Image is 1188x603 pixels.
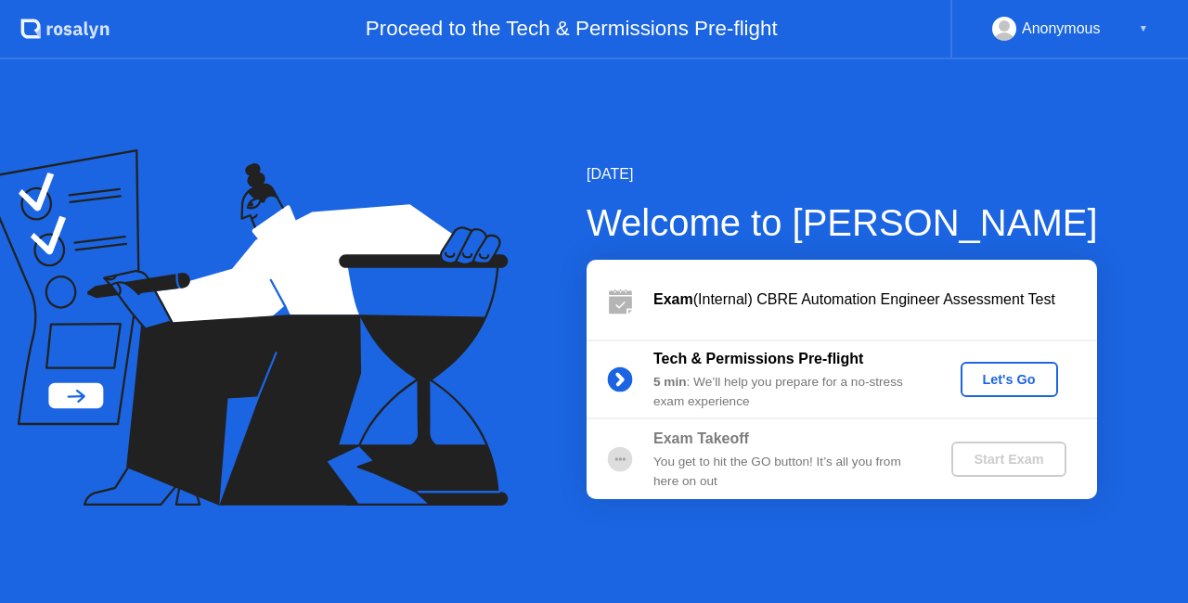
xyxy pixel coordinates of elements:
b: Tech & Permissions Pre-flight [653,351,863,366]
div: Let's Go [968,372,1051,387]
div: ▼ [1139,17,1148,41]
b: Exam Takeoff [653,430,749,446]
div: You get to hit the GO button! It’s all you from here on out [653,453,921,491]
div: (Internal) CBRE Automation Engineer Assessment Test [653,289,1097,311]
div: : We’ll help you prepare for a no-stress exam experience [653,373,921,411]
b: 5 min [653,375,687,389]
div: [DATE] [587,163,1098,186]
div: Start Exam [959,452,1058,467]
button: Start Exam [951,442,1065,477]
button: Let's Go [961,362,1058,397]
b: Exam [653,291,693,307]
div: Anonymous [1022,17,1101,41]
div: Welcome to [PERSON_NAME] [587,195,1098,250]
